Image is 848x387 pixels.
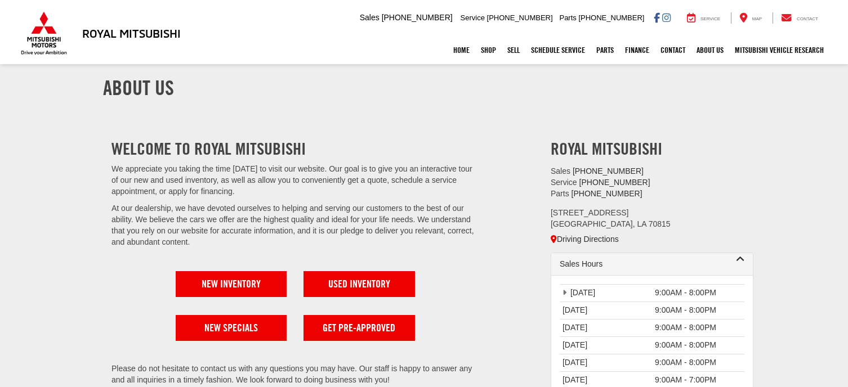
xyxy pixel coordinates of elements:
td: 9:00AM - 8:00PM [652,302,744,319]
h1: About Us [103,76,745,99]
td: [DATE] [560,354,652,372]
a: Parts: Opens in a new tab [591,36,619,64]
h3: Royal Mitsubishi [82,27,181,39]
span: Parts [559,13,576,22]
td: 9:00AM - 8:00PM [652,337,744,354]
a: New Inventory [176,271,287,297]
p: Please do not hesitate to contact us with any questions you may have. Our staff is happy to answe... [111,363,479,386]
span: Map [752,16,762,21]
a: <span class='callNowClass2'>225-475-9636</span> [579,178,650,187]
span: [PHONE_NUMBER] [382,13,453,22]
a: Facebook: Click to visit our Facebook page [654,13,660,22]
a: Schedule Service: Opens in a new tab [525,36,591,64]
address: [STREET_ADDRESS] [GEOGRAPHIC_DATA], LA 70815 [551,208,753,230]
span: Sales [551,166,570,175]
span: [PHONE_NUMBER] [487,13,553,22]
a: Get Pre-Approved [304,315,414,341]
span: Service [551,178,577,187]
p: At our dealership, we have devoted ourselves to helping and serving our customers to the best of ... [111,203,479,248]
h2: Royal Mitsubishi [551,139,753,158]
a: Map [731,12,770,24]
td: [DATE] [560,302,652,319]
td: 9:00AM - 8:00PM [652,285,744,302]
h2: Welcome to Royal Mitsubishi [111,139,479,158]
span: Contact [797,16,818,21]
a: New Specials [176,315,287,341]
td: 9:00AM - 8:00PM [652,354,744,372]
a: Mitsubishi Vehicle Research [729,36,829,64]
span: [PHONE_NUMBER] [579,178,650,187]
img: Mitsubishi [19,11,69,55]
td: [DATE] [560,285,652,302]
a: Used Inventory [304,271,414,297]
a: Service [679,12,729,24]
span: [PHONE_NUMBER] [573,166,644,175]
a: Driving Directions [551,235,619,244]
td: [DATE] [560,337,652,354]
a: Contact [655,36,691,64]
span: Sales [360,13,380,22]
span: [PHONE_NUMBER] [578,13,644,22]
a: <span class='callNowClass3'>225-452-9594</span> [572,189,642,198]
a: Sales Hours [560,259,744,270]
a: Sell [502,36,525,64]
td: [DATE] [560,319,652,337]
a: Contact [773,12,827,24]
span: Service [461,13,485,22]
span: Service [700,16,720,21]
a: Instagram: Click to visit our Instagram page [662,13,671,22]
a: Shop [475,36,502,64]
p: We appreciate you taking the time [DATE] to visit our website. Our goal is to give you an interac... [111,164,479,197]
a: About Us [691,36,729,64]
a: Finance [619,36,655,64]
a: <span class='callNowClass'>225-635-8364</span> [573,166,644,175]
a: Home [448,36,475,64]
span: [PHONE_NUMBER] [572,189,642,198]
td: 9:00AM - 8:00PM [652,319,744,337]
span: Parts [551,189,569,198]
